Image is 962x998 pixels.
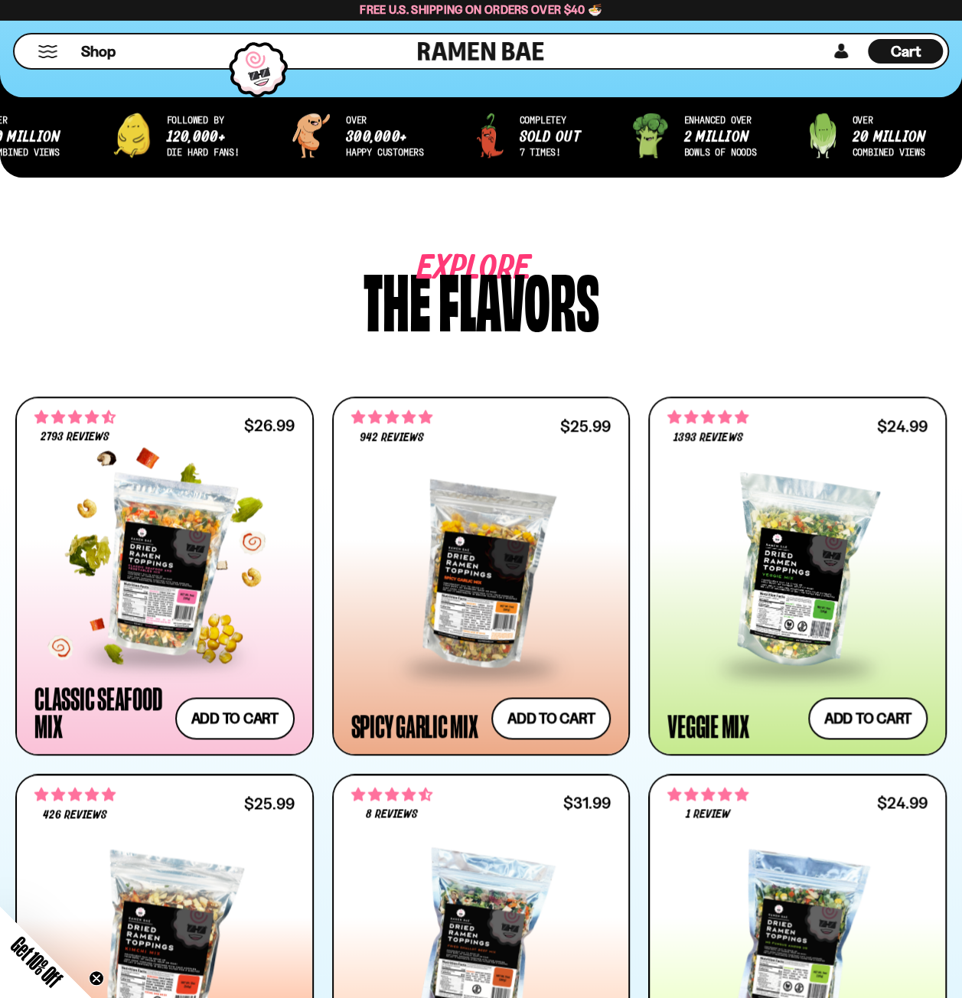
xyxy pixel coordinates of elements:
span: 5.00 stars [667,784,748,804]
span: 4.76 stars [667,407,748,427]
div: $25.99 [560,419,611,433]
span: Get 10% Off [7,931,67,991]
span: Explore [417,262,484,276]
div: flavors [439,262,599,334]
div: Spicy Garlic Mix [351,712,478,739]
div: $24.99 [877,419,928,433]
span: 1393 reviews [673,432,742,444]
span: 2793 reviews [41,431,109,443]
span: Cart [891,42,921,60]
div: Classic Seafood Mix [34,684,168,739]
span: Free U.S. Shipping on Orders over $40 🍜 [360,2,602,17]
span: 1 review [686,808,730,820]
span: 4.62 stars [351,784,432,804]
div: $26.99 [244,418,295,432]
div: The [364,262,431,334]
span: Shop [81,41,116,62]
span: 426 reviews [43,809,107,821]
a: 4.75 stars 942 reviews $25.99 Spicy Garlic Mix Add to cart [332,396,631,755]
div: $31.99 [563,795,611,810]
div: $24.99 [877,795,928,810]
button: Add to cart [175,697,295,739]
div: Veggie Mix [667,712,749,739]
a: 4.68 stars 2793 reviews $26.99 Classic Seafood Mix Add to cart [15,396,314,755]
a: Shop [81,39,116,64]
span: 4.68 stars [34,407,116,427]
span: 4.76 stars [34,784,116,804]
button: Add to cart [491,697,611,739]
button: Close teaser [89,970,104,986]
a: Cart [868,34,943,68]
button: Add to cart [808,697,928,739]
button: Mobile Menu Trigger [38,45,58,58]
a: 4.76 stars 1393 reviews $24.99 Veggie Mix Add to cart [648,396,947,755]
div: $25.99 [244,796,295,810]
span: 4.75 stars [351,407,432,427]
span: 8 reviews [366,808,418,820]
span: 942 reviews [360,432,424,444]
